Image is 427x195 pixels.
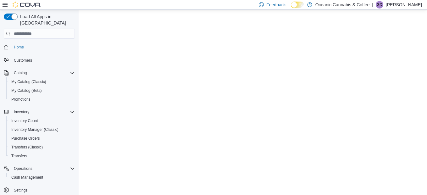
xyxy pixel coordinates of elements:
[9,126,61,133] a: Inventory Manager (Classic)
[9,174,46,181] a: Cash Management
[1,164,77,173] button: Operations
[11,43,75,51] span: Home
[14,166,32,171] span: Operations
[9,152,30,160] a: Transfers
[1,69,77,77] button: Catalog
[11,108,75,116] span: Inventory
[14,70,27,75] span: Catalog
[6,125,77,134] button: Inventory Manager (Classic)
[14,188,27,193] span: Settings
[1,108,77,116] button: Inventory
[6,86,77,95] button: My Catalog (Beta)
[11,175,43,180] span: Cash Management
[11,79,46,84] span: My Catalog (Classic)
[9,143,45,151] a: Transfers (Classic)
[11,97,30,102] span: Promotions
[11,69,29,77] button: Catalog
[291,2,304,8] input: Dark Mode
[6,143,77,152] button: Transfers (Classic)
[9,143,75,151] span: Transfers (Classic)
[11,136,40,141] span: Purchase Orders
[9,87,75,94] span: My Catalog (Beta)
[11,69,75,77] span: Catalog
[11,56,75,64] span: Customers
[11,108,32,116] button: Inventory
[9,135,75,142] span: Purchase Orders
[9,78,75,86] span: My Catalog (Classic)
[14,58,32,63] span: Customers
[9,135,42,142] a: Purchase Orders
[11,165,35,172] button: Operations
[377,1,382,8] span: GD
[6,116,77,125] button: Inventory Count
[11,118,38,123] span: Inventory Count
[9,117,41,125] a: Inventory Count
[6,173,77,182] button: Cash Management
[266,2,286,8] span: Feedback
[1,186,77,195] button: Settings
[11,153,27,159] span: Transfers
[1,55,77,64] button: Customers
[1,42,77,52] button: Home
[315,1,370,8] p: Oceanic Cannabis & Coffee
[11,43,26,51] a: Home
[13,2,41,8] img: Cova
[11,127,58,132] span: Inventory Manager (Classic)
[6,77,77,86] button: My Catalog (Classic)
[11,57,35,64] a: Customers
[11,187,30,194] a: Settings
[9,126,75,133] span: Inventory Manager (Classic)
[6,152,77,160] button: Transfers
[9,96,33,103] a: Promotions
[11,88,42,93] span: My Catalog (Beta)
[9,152,75,160] span: Transfers
[9,96,75,103] span: Promotions
[376,1,383,8] div: Geordie Dynes
[18,14,75,26] span: Load All Apps in [GEOGRAPHIC_DATA]
[9,117,75,125] span: Inventory Count
[372,1,373,8] p: |
[11,186,75,194] span: Settings
[9,87,44,94] a: My Catalog (Beta)
[14,45,24,50] span: Home
[6,134,77,143] button: Purchase Orders
[9,174,75,181] span: Cash Management
[14,109,29,114] span: Inventory
[386,1,422,8] p: [PERSON_NAME]
[9,78,49,86] a: My Catalog (Classic)
[6,95,77,104] button: Promotions
[11,165,75,172] span: Operations
[11,145,43,150] span: Transfers (Classic)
